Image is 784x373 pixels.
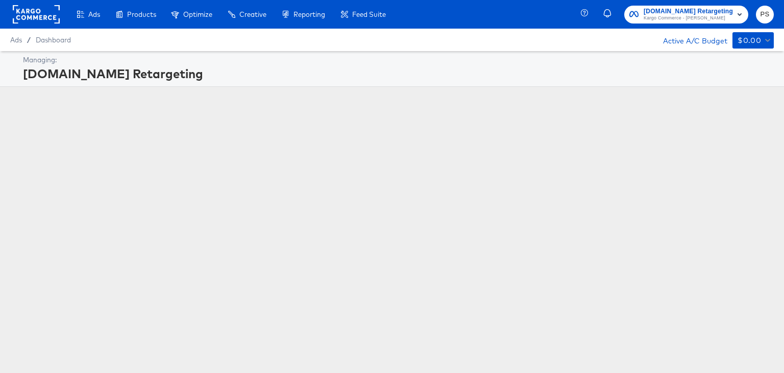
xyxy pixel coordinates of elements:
button: [DOMAIN_NAME] RetargetingKargo Commerce - [PERSON_NAME] [624,6,748,24]
span: Products [127,10,156,18]
span: Ads [10,36,22,44]
span: Creative [239,10,266,18]
div: [DOMAIN_NAME] Retargeting [23,65,771,82]
span: Ads [88,10,100,18]
div: $0.00 [738,34,761,47]
button: PS [756,6,774,24]
div: Managing: [23,55,771,65]
span: Optimize [183,10,212,18]
button: $0.00 [732,32,774,49]
span: Reporting [293,10,325,18]
span: [DOMAIN_NAME] Retargeting [644,6,733,17]
a: Dashboard [36,36,71,44]
span: / [22,36,36,44]
span: Kargo Commerce - [PERSON_NAME] [644,14,733,22]
span: Feed Suite [352,10,386,18]
div: Active A/C Budget [652,32,727,48]
span: PS [760,9,770,20]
